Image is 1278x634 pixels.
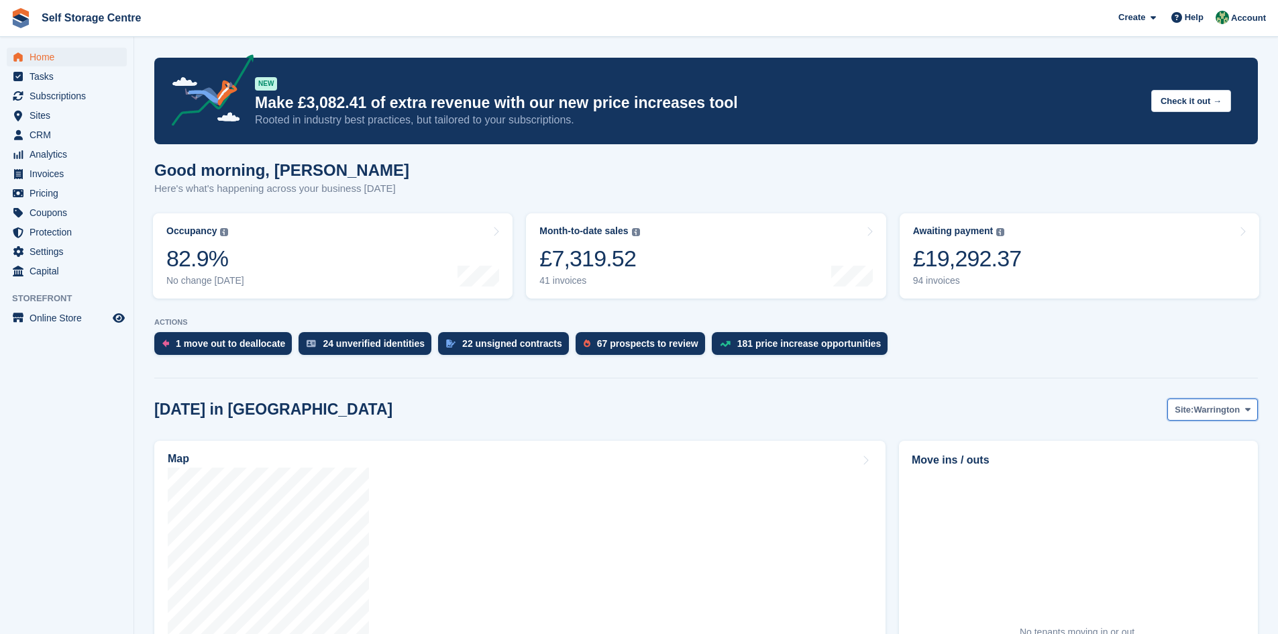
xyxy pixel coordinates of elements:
a: menu [7,106,127,125]
span: Account [1231,11,1266,25]
div: Month-to-date sales [539,225,628,237]
div: 24 unverified identities [323,338,425,349]
p: Rooted in industry best practices, but tailored to your subscriptions. [255,113,1140,127]
a: Month-to-date sales £7,319.52 41 invoices [526,213,886,299]
h2: Map [168,453,189,465]
a: menu [7,223,127,242]
img: icon-info-grey-7440780725fd019a000dd9b08b2336e03edf1995a4989e88bcd33f0948082b44.svg [632,228,640,236]
div: Occupancy [166,225,217,237]
h2: [DATE] in [GEOGRAPHIC_DATA] [154,401,392,419]
a: menu [7,242,127,261]
span: Capital [30,262,110,280]
span: Online Store [30,309,110,327]
img: price-adjustments-announcement-icon-8257ccfd72463d97f412b2fc003d46551f7dbcb40ab6d574587a9cd5c0d94... [160,54,254,131]
h2: Move ins / outs [912,452,1245,468]
div: No change [DATE] [166,275,244,286]
a: Self Storage Centre [36,7,146,29]
img: stora-icon-8386f47178a22dfd0bd8f6a31ec36ba5ce8667c1dd55bd0f319d3a0aa187defe.svg [11,8,31,28]
button: Check it out → [1151,90,1231,112]
span: Pricing [30,184,110,203]
div: 94 invoices [913,275,1022,286]
h1: Good morning, [PERSON_NAME] [154,161,409,179]
p: Here's what's happening across your business [DATE] [154,181,409,197]
span: CRM [30,125,110,144]
div: 41 invoices [539,275,639,286]
a: Awaiting payment £19,292.37 94 invoices [900,213,1259,299]
img: contract_signature_icon-13c848040528278c33f63329250d36e43548de30e8caae1d1a13099fd9432cc5.svg [446,339,456,348]
span: Protection [30,223,110,242]
span: Warrington [1193,403,1240,417]
div: 1 move out to deallocate [176,338,285,349]
a: menu [7,87,127,105]
a: menu [7,164,127,183]
span: Help [1185,11,1204,24]
span: Create [1118,11,1145,24]
a: menu [7,67,127,86]
a: menu [7,125,127,144]
a: menu [7,145,127,164]
img: verify_identity-adf6edd0f0f0b5bbfe63781bf79b02c33cf7c696d77639b501bdc392416b5a36.svg [307,339,316,348]
div: 67 prospects to review [597,338,698,349]
a: Occupancy 82.9% No change [DATE] [153,213,513,299]
a: 181 price increase opportunities [712,332,895,362]
div: Awaiting payment [913,225,994,237]
div: £7,319.52 [539,245,639,272]
div: 82.9% [166,245,244,272]
a: 24 unverified identities [299,332,438,362]
span: Tasks [30,67,110,86]
div: 22 unsigned contracts [462,338,562,349]
div: £19,292.37 [913,245,1022,272]
span: Site: [1175,403,1193,417]
img: icon-info-grey-7440780725fd019a000dd9b08b2336e03edf1995a4989e88bcd33f0948082b44.svg [996,228,1004,236]
div: NEW [255,77,277,91]
img: icon-info-grey-7440780725fd019a000dd9b08b2336e03edf1995a4989e88bcd33f0948082b44.svg [220,228,228,236]
span: Storefront [12,292,134,305]
a: menu [7,48,127,66]
a: menu [7,309,127,327]
img: move_outs_to_deallocate_icon-f764333ba52eb49d3ac5e1228854f67142a1ed5810a6f6cc68b1a99e826820c5.svg [162,339,169,348]
a: Preview store [111,310,127,326]
span: Sites [30,106,110,125]
img: price_increase_opportunities-93ffe204e8149a01c8c9dc8f82e8f89637d9d84a8eef4429ea346261dce0b2c0.svg [720,341,731,347]
span: Home [30,48,110,66]
img: Neil Taylor [1216,11,1229,24]
a: 1 move out to deallocate [154,332,299,362]
a: menu [7,184,127,203]
span: Settings [30,242,110,261]
p: Make £3,082.41 of extra revenue with our new price increases tool [255,93,1140,113]
img: prospect-51fa495bee0391a8d652442698ab0144808aea92771e9ea1ae160a38d050c398.svg [584,339,590,348]
span: Subscriptions [30,87,110,105]
span: Analytics [30,145,110,164]
a: 22 unsigned contracts [438,332,576,362]
button: Site: Warrington [1167,399,1258,421]
a: menu [7,203,127,222]
p: ACTIONS [154,318,1258,327]
span: Coupons [30,203,110,222]
span: Invoices [30,164,110,183]
a: menu [7,262,127,280]
div: 181 price increase opportunities [737,338,882,349]
a: 67 prospects to review [576,332,712,362]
